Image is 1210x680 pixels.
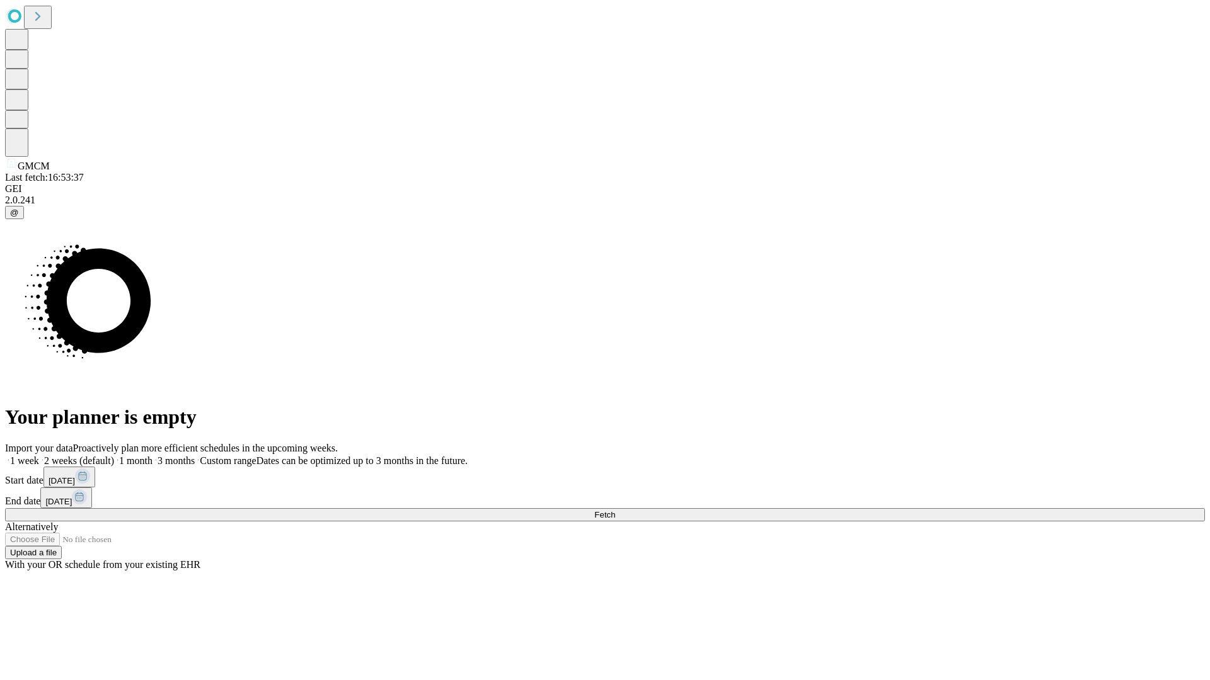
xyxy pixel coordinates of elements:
[18,161,50,171] span: GMCM
[43,467,95,487] button: [DATE]
[5,405,1205,429] h1: Your planner is empty
[119,455,153,466] span: 1 month
[10,208,19,217] span: @
[5,172,84,183] span: Last fetch: 16:53:37
[5,195,1205,206] div: 2.0.241
[594,510,615,519] span: Fetch
[5,508,1205,521] button: Fetch
[45,497,72,506] span: [DATE]
[200,455,256,466] span: Custom range
[49,476,75,485] span: [DATE]
[158,455,195,466] span: 3 months
[5,467,1205,487] div: Start date
[5,443,73,453] span: Import your data
[5,206,24,219] button: @
[73,443,338,453] span: Proactively plan more efficient schedules in the upcoming weeks.
[5,559,200,570] span: With your OR schedule from your existing EHR
[5,521,58,532] span: Alternatively
[5,546,62,559] button: Upload a file
[5,183,1205,195] div: GEI
[5,487,1205,508] div: End date
[256,455,468,466] span: Dates can be optimized up to 3 months in the future.
[40,487,92,508] button: [DATE]
[10,455,39,466] span: 1 week
[44,455,114,466] span: 2 weeks (default)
